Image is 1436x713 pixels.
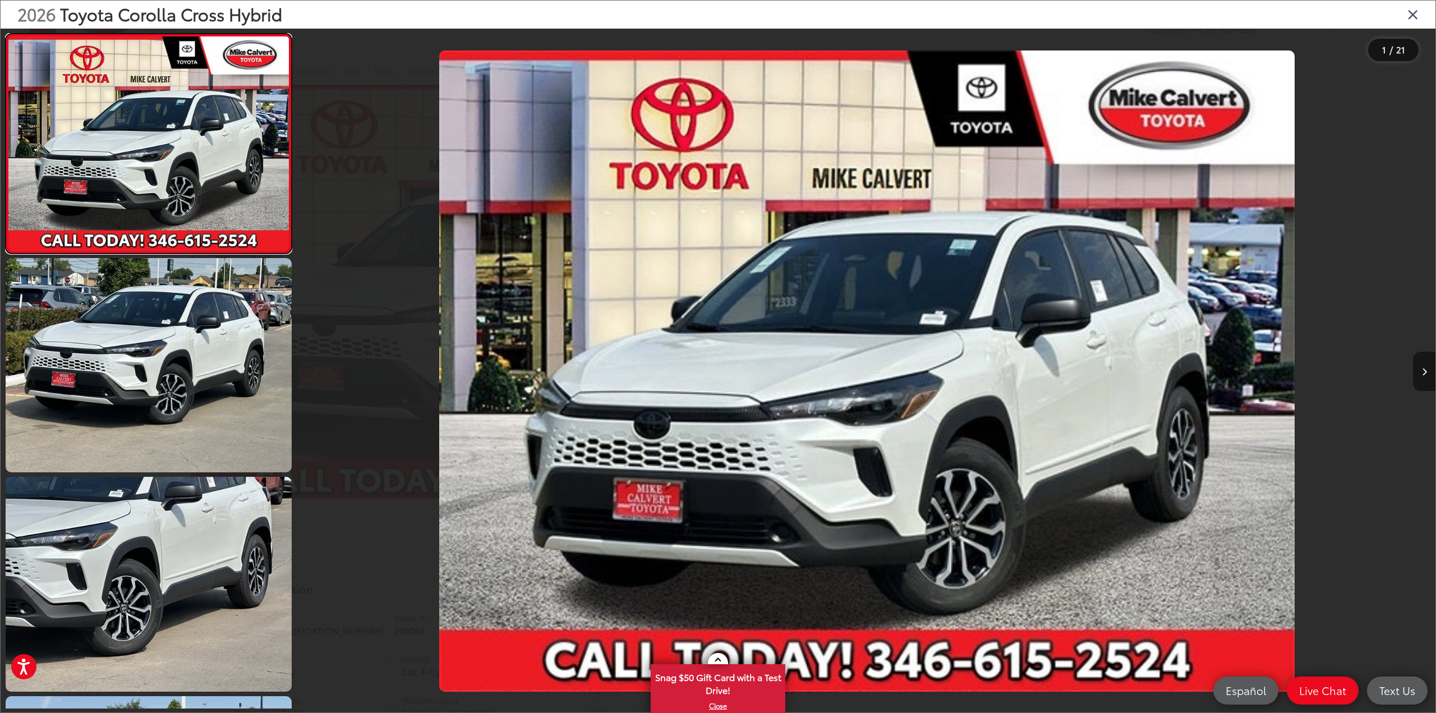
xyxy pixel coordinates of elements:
[1220,683,1272,697] span: Español
[1374,683,1421,697] span: Text Us
[1367,677,1428,705] a: Text Us
[299,50,1435,692] div: 2026 Toyota Corolla Cross Hybrid Hybrid S 0
[1294,683,1352,697] span: Live Chat
[1396,43,1405,56] span: 21
[1382,43,1386,56] span: 1
[1413,352,1435,391] button: Next image
[1388,46,1394,54] span: /
[3,256,294,475] img: 2026 Toyota Corolla Cross Hybrid Hybrid S
[3,475,294,694] img: 2026 Toyota Corolla Cross Hybrid Hybrid S
[1407,7,1419,21] i: Close gallery
[60,2,282,26] span: Toyota Corolla Cross Hybrid
[1287,677,1359,705] a: Live Chat
[1213,677,1278,705] a: Español
[17,2,56,26] span: 2026
[439,50,1295,692] img: 2026 Toyota Corolla Cross Hybrid Hybrid S
[652,665,784,700] span: Snag $50 Gift Card with a Test Drive!
[6,36,292,251] img: 2026 Toyota Corolla Cross Hybrid Hybrid S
